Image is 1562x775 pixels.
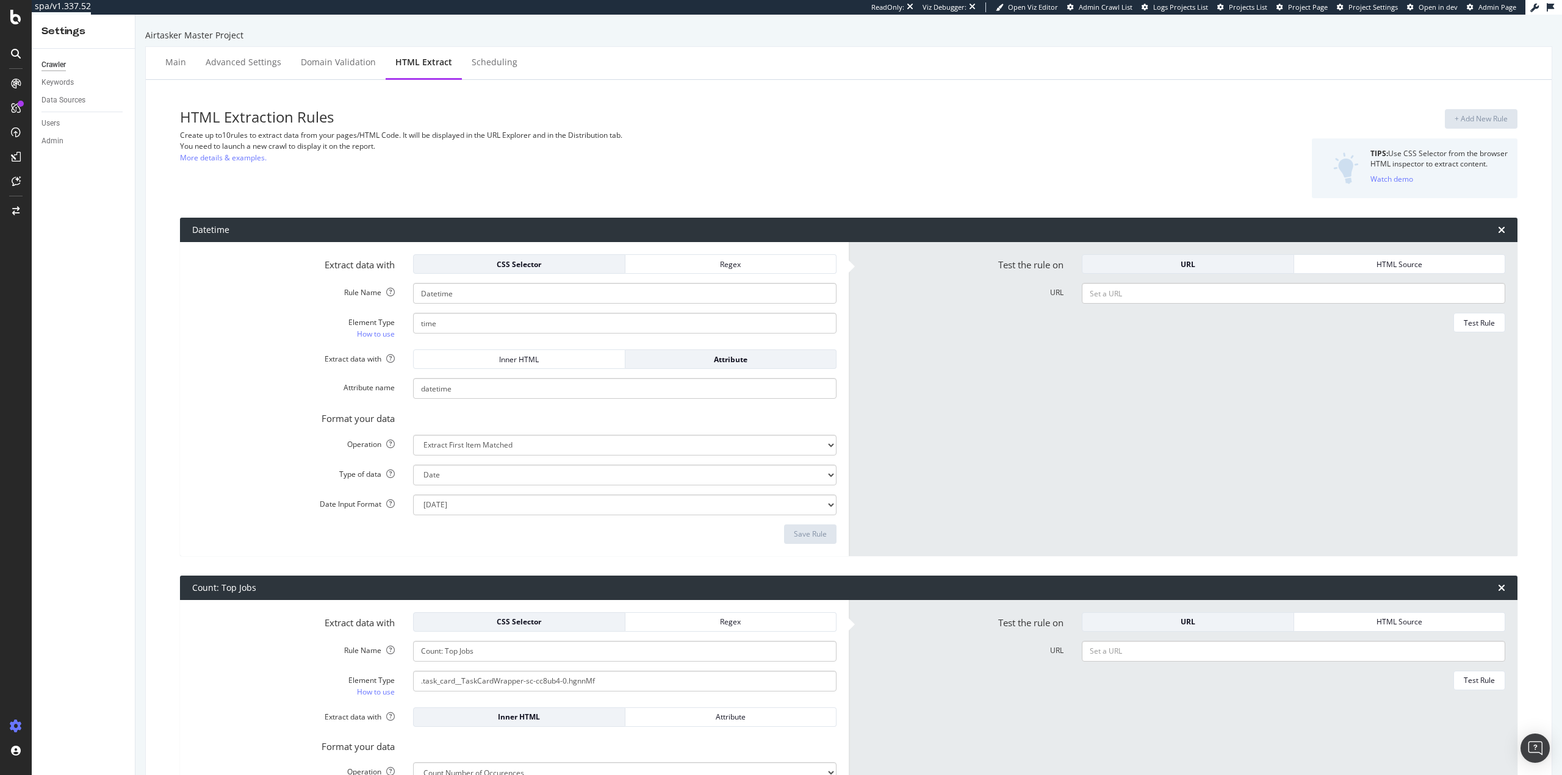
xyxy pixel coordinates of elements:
a: Keywords [41,76,126,89]
div: Element Type [192,675,395,685]
div: Crawler [41,59,66,71]
div: HTML Extract [395,56,452,68]
button: + Add New Rule [1445,109,1517,129]
button: URL [1082,254,1294,274]
div: times [1498,583,1505,593]
span: Admin Page [1478,2,1516,12]
label: Date Input Format [183,495,404,509]
label: Extract data with [183,707,404,722]
button: Attribute [625,349,837,369]
div: Attribute [635,712,827,722]
button: Watch demo [1370,169,1413,188]
button: Test Rule [1453,671,1505,690]
div: Test Rule [1464,318,1495,328]
div: + Add New Rule [1455,113,1508,124]
a: Admin Page [1467,2,1516,12]
span: Logs Projects List [1153,2,1208,12]
div: CSS Selector [423,616,615,627]
a: Project Settings [1337,2,1398,12]
input: CSS Expression [413,313,837,334]
div: Settings [41,24,125,38]
div: Viz Debugger: [923,2,966,12]
label: URL [852,641,1073,655]
div: URL [1092,259,1284,270]
span: Project Page [1288,2,1328,12]
div: Admin [41,135,63,148]
button: Regex [625,612,837,632]
a: Projects List [1217,2,1267,12]
div: URL [1092,616,1284,627]
div: Attribute [635,354,827,365]
div: ReadOnly: [871,2,904,12]
input: CSS Expression [413,671,837,691]
div: Inner HTML [423,712,615,722]
h3: HTML Extraction Rules [180,109,1065,125]
label: URL [852,283,1073,298]
input: Provide a name [413,283,837,304]
span: Projects List [1229,2,1267,12]
button: Attribute [625,707,837,727]
label: Extract data with [183,254,404,271]
span: Admin Crawl List [1079,2,1132,12]
div: HTML inspector to extract content. [1370,159,1508,169]
div: Create up to 10 rules to extract data from your pages/HTML Code. It will be displayed in the URL ... [180,130,1065,140]
button: Regex [625,254,837,274]
label: Type of data [183,465,404,479]
div: Keywords [41,76,74,89]
a: Data Sources [41,94,126,107]
div: Domain Validation [301,56,376,68]
button: Save Rule [784,524,837,544]
div: Main [165,56,186,68]
div: Datetime [192,224,229,236]
div: Regex [635,259,827,270]
div: Scheduling [472,56,517,68]
div: HTML Source [1304,259,1495,270]
input: Set a URL [1082,641,1505,662]
a: Project Page [1276,2,1328,12]
a: Crawler [41,59,126,71]
div: You need to launch a new crawl to display it on the report. [180,141,1065,151]
div: Airtasker Master Project [145,29,1552,41]
div: Watch demo [1370,174,1413,184]
button: Inner HTML [413,707,625,727]
button: CSS Selector [413,612,625,632]
div: Data Sources [41,94,85,107]
label: Test the rule on [852,254,1073,271]
div: Open Intercom Messenger [1521,734,1550,763]
a: Admin Crawl List [1067,2,1132,12]
input: Set a URL [1082,283,1505,304]
a: How to use [357,685,395,698]
div: Element Type [192,317,395,327]
label: Operation [183,435,404,449]
div: Advanced Settings [206,56,281,68]
button: CSS Selector [413,254,625,274]
label: Format your data [183,736,404,753]
a: Logs Projects List [1142,2,1208,12]
div: Test Rule [1464,675,1495,685]
a: Admin [41,135,126,148]
a: How to use [357,327,395,340]
label: Test the rule on [852,612,1073,629]
button: URL [1082,612,1294,632]
strong: TIPS: [1370,148,1388,159]
button: Inner HTML [413,349,625,369]
button: Test Rule [1453,313,1505,332]
div: Save Rule [794,529,827,539]
div: Use CSS Selector from the browser [1370,148,1508,159]
span: Project Settings [1348,2,1398,12]
label: Extract data with [183,349,404,364]
div: times [1498,225,1505,235]
a: Users [41,117,126,130]
label: Extract data with [183,612,404,629]
div: Count: Top Jobs [192,582,256,594]
label: Format your data [183,408,404,425]
span: Open in dev [1419,2,1458,12]
div: Regex [635,616,827,627]
button: HTML Source [1294,254,1506,274]
input: Provide a name [413,641,837,662]
div: HTML Source [1304,616,1495,627]
a: Open Viz Editor [996,2,1058,12]
div: Users [41,117,60,130]
a: More details & examples. [180,151,267,164]
button: HTML Source [1294,612,1506,632]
